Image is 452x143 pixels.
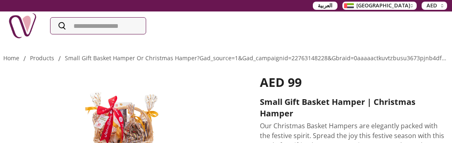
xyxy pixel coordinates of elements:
button: AED [422,2,447,10]
span: AED 99 [260,74,302,91]
span: العربية [318,2,333,10]
img: Arabic_dztd3n.png [344,3,354,8]
input: Search [50,18,146,34]
span: [GEOGRAPHIC_DATA] [356,2,410,10]
span: AED [427,2,437,10]
img: Nigwa-uae-gifts [8,11,37,40]
button: [GEOGRAPHIC_DATA] [342,2,417,10]
h2: Small Gift Basket Hamper | Christmas Hamper [260,96,449,119]
a: products [30,54,54,62]
li: / [23,54,26,64]
li: / [58,54,61,64]
a: Home [3,54,19,62]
